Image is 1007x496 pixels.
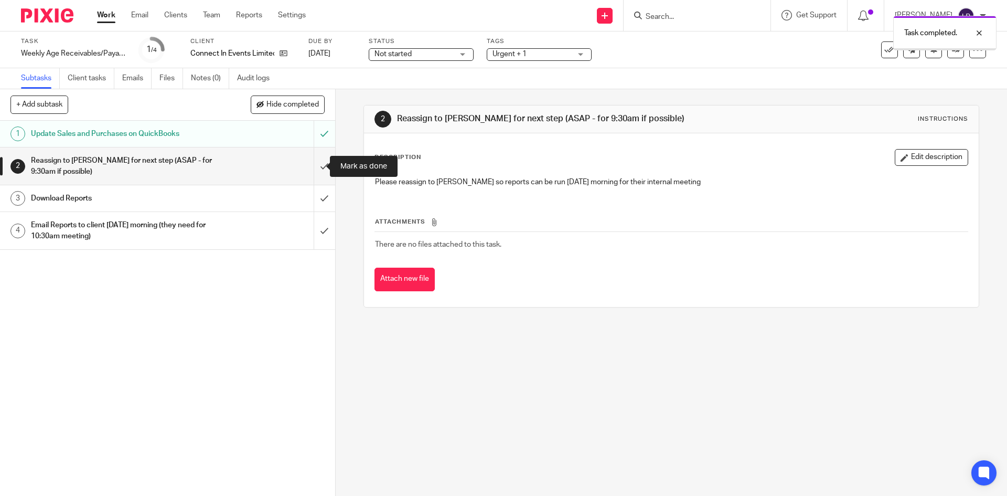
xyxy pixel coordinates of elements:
[375,177,967,187] p: Please reassign to [PERSON_NAME] so reports can be run [DATE] morning for their internal meeting
[374,50,412,58] span: Not started
[21,8,73,23] img: Pixie
[131,10,148,20] a: Email
[374,153,421,162] p: Description
[31,153,212,180] h1: Reassign to [PERSON_NAME] for next step (ASAP - for 9:30am if possible)
[10,224,25,238] div: 4
[236,10,262,20] a: Reports
[10,159,25,174] div: 2
[191,68,229,89] a: Notes (0)
[10,191,25,206] div: 3
[492,50,527,58] span: Urgent + 1
[21,37,126,46] label: Task
[203,10,220,20] a: Team
[164,10,187,20] a: Clients
[146,44,157,56] div: 1
[266,101,319,109] span: Hide completed
[904,28,957,38] p: Task completed.
[278,10,306,20] a: Settings
[374,268,435,291] button: Attach new file
[958,7,974,24] img: svg%3E
[122,68,152,89] a: Emails
[21,48,126,59] div: Weekly Age Receivables/Payables Report
[237,68,277,89] a: Audit logs
[190,37,295,46] label: Client
[397,113,694,124] h1: Reassign to [PERSON_NAME] for next step (ASAP - for 9:30am if possible)
[374,111,391,128] div: 2
[487,37,592,46] label: Tags
[369,37,474,46] label: Status
[375,241,501,248] span: There are no files attached to this task.
[375,219,425,225] span: Attachments
[190,48,274,59] p: Connect In Events Limited
[31,217,212,244] h1: Email Reports to client [DATE] morning (they need for 10:30am meeting)
[31,126,212,142] h1: Update Sales and Purchases on QuickBooks
[308,50,330,57] span: [DATE]
[895,149,968,166] button: Edit description
[251,96,325,113] button: Hide completed
[21,68,60,89] a: Subtasks
[10,96,68,113] button: + Add subtask
[68,68,114,89] a: Client tasks
[159,68,183,89] a: Files
[97,10,115,20] a: Work
[151,47,157,53] small: /4
[31,191,212,206] h1: Download Reports
[308,37,356,46] label: Due by
[10,126,25,141] div: 1
[918,115,968,123] div: Instructions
